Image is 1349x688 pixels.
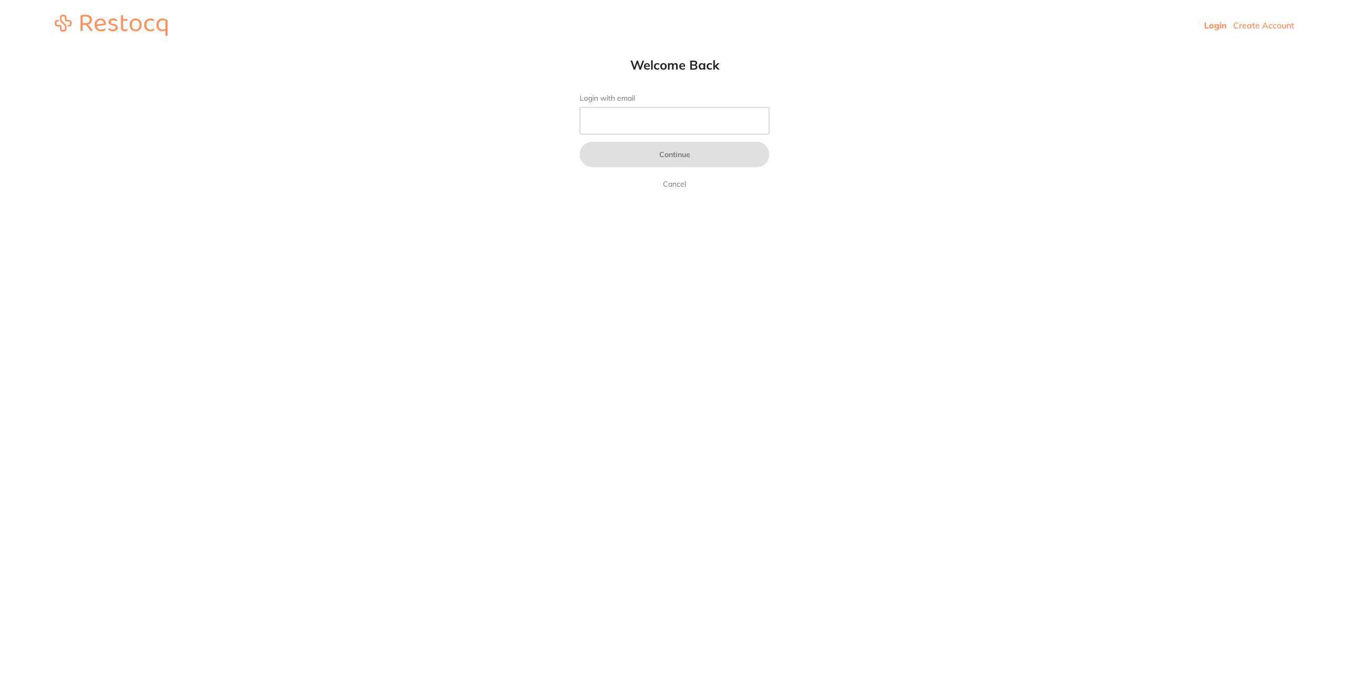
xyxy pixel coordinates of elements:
a: Cancel [661,178,688,190]
a: Create Account [1233,20,1294,31]
label: Login with email [580,94,769,103]
img: restocq_logo.svg [55,15,168,36]
h1: Welcome Back [559,57,790,73]
button: Continue [580,142,769,167]
a: Login [1204,20,1227,31]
